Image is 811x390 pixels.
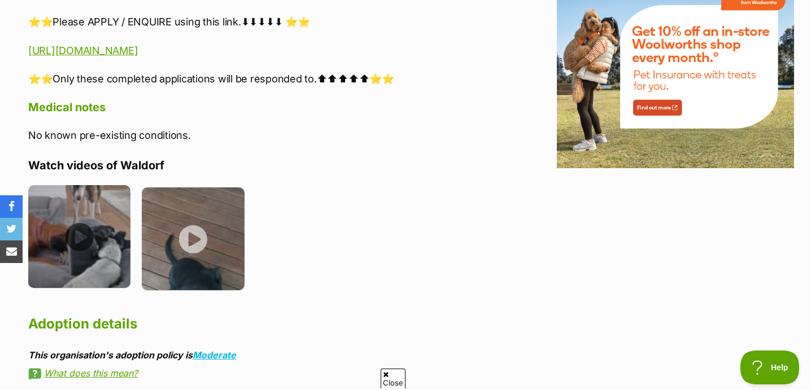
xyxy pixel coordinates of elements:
[28,368,483,378] a: What does this mean?
[28,350,483,360] div: This organisation's adoption policy is
[28,100,483,115] h4: Medical notes
[28,185,130,287] img: aahvjmv5vqsk6vddflou.jpg
[740,350,800,384] iframe: Help Scout Beacon - Open
[28,128,483,143] p: No known pre-existing conditions.
[142,187,244,290] img: i8yeyqtbzmowtd0ef0so.jpg
[28,158,483,173] h4: Watch videos of Waldorf
[381,369,405,388] span: Close
[28,45,138,56] a: [URL][DOMAIN_NAME]
[28,312,483,336] h2: Adoption details
[28,71,483,86] p: ⭐⭐Only these completed applications will be responded to.⬆⬆⬆⬆⬆⭐⭐
[28,14,483,29] p: ⭐⭐Please APPLY / ENQUIRE using this link.⬇⬇⬇⬇⬇ ⭐⭐
[193,349,236,361] a: Moderate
